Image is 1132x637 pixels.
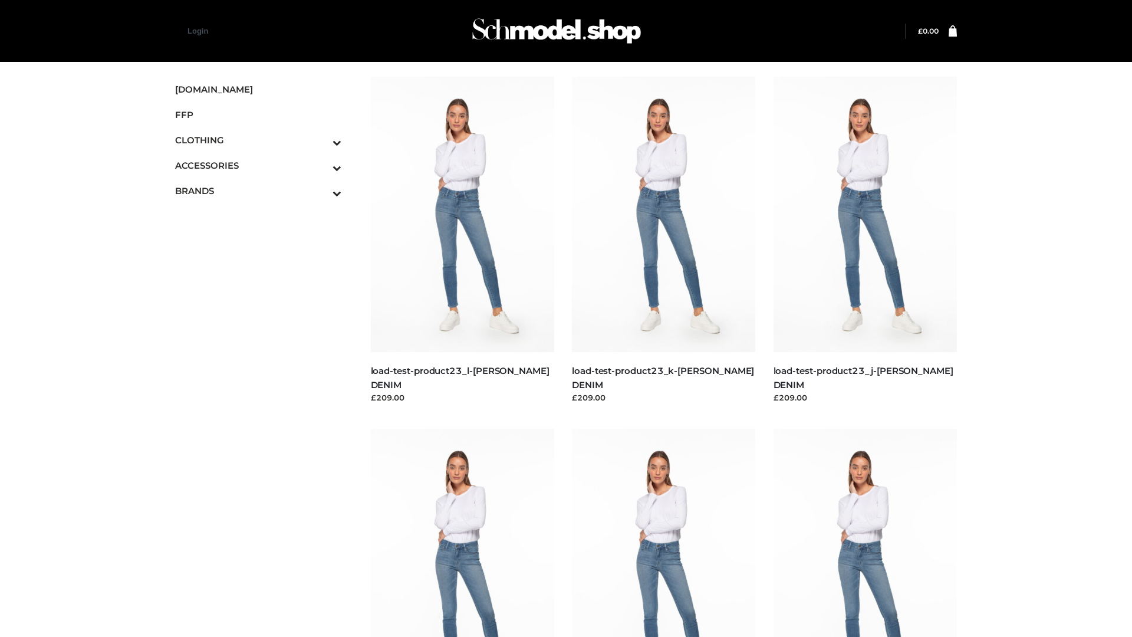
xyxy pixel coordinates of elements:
a: load-test-product23_l-[PERSON_NAME] DENIM [371,365,549,390]
a: FFP [175,102,341,127]
button: Toggle Submenu [300,178,341,203]
span: ACCESSORIES [175,159,341,172]
a: £0.00 [918,27,939,35]
a: load-test-product23_j-[PERSON_NAME] DENIM [774,365,953,390]
span: BRANDS [175,184,341,198]
span: CLOTHING [175,133,341,147]
a: CLOTHINGToggle Submenu [175,127,341,153]
div: £209.00 [774,392,957,403]
a: [DOMAIN_NAME] [175,77,341,102]
a: BRANDSToggle Submenu [175,178,341,203]
span: [DOMAIN_NAME] [175,83,341,96]
div: £209.00 [572,392,756,403]
a: Login [187,27,208,35]
button: Toggle Submenu [300,153,341,178]
div: £209.00 [371,392,555,403]
span: FFP [175,108,341,122]
img: Schmodel Admin 964 [468,8,645,54]
a: ACCESSORIESToggle Submenu [175,153,341,178]
span: £ [918,27,923,35]
button: Toggle Submenu [300,127,341,153]
a: load-test-product23_k-[PERSON_NAME] DENIM [572,365,754,390]
bdi: 0.00 [918,27,939,35]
